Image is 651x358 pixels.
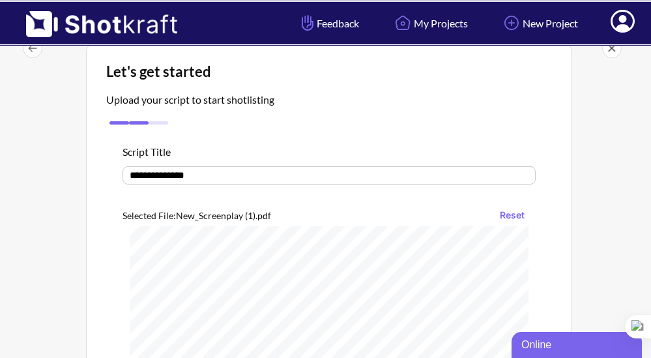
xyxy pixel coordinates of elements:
[392,12,414,34] img: Home Icon
[23,38,42,58] img: LeftArrow Icon
[123,144,536,160] div: Script Title
[602,38,622,58] img: Close Icon
[106,62,552,82] div: Let's get started
[123,205,536,226] div: Selected File: New_Screenplay (1).pdf
[512,329,644,358] iframe: chat widget
[491,6,588,40] a: New Project
[493,205,531,226] button: Reset
[382,6,478,40] a: My Projects
[500,12,523,34] img: Add Icon
[106,92,274,108] p: Upload your script to start shotlisting
[298,12,317,34] img: Hand Icon
[298,16,359,31] span: Feedback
